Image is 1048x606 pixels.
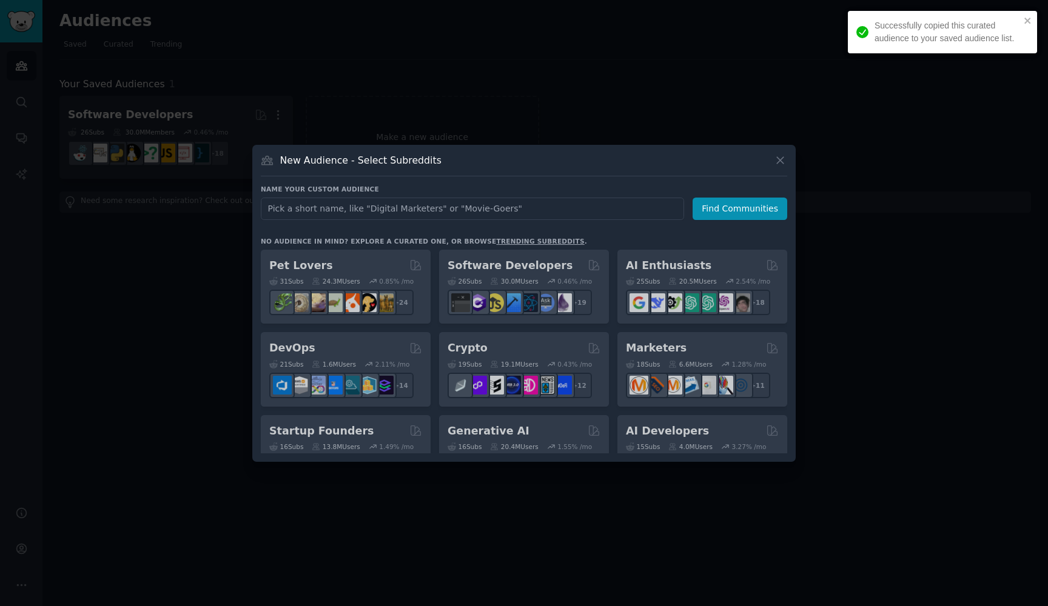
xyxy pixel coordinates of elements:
[261,237,587,245] div: No audience in mind? Explore a curated one, or browse .
[280,154,442,167] h3: New Audience - Select Subreddits
[261,185,787,193] h3: Name your custom audience
[875,19,1020,45] div: Successfully copied this curated audience to your saved audience list.
[1024,16,1032,25] button: close
[693,198,787,220] button: Find Communities
[496,238,584,245] a: trending subreddits
[261,198,684,220] input: Pick a short name, like "Digital Marketers" or "Movie-Goers"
